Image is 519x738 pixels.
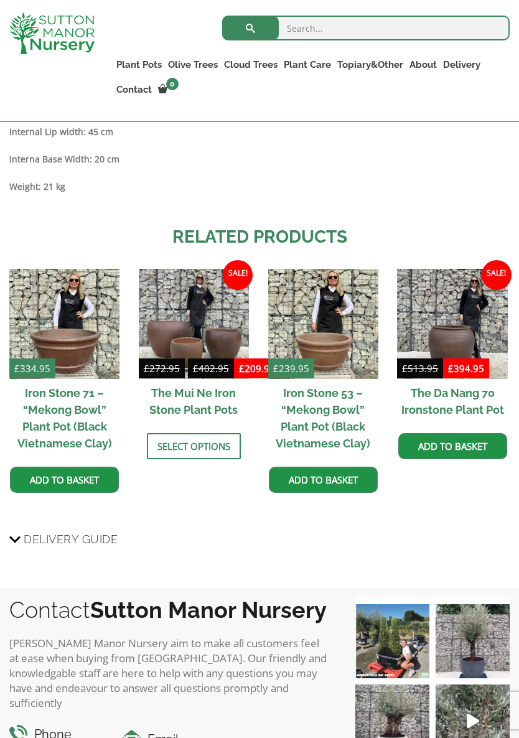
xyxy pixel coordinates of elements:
b: Sutton Manor Nursery [90,597,327,623]
bdi: 239.95 [273,362,309,375]
p: [PERSON_NAME] Manor Nursery aim to make all customers feel at ease when buying from [GEOGRAPHIC_D... [9,636,330,711]
img: Iron Stone 53 - "Mekong Bowl" Plant Pot (Black Vietnamese Clay) [268,269,378,379]
span: £ [273,362,279,375]
span: £ [14,362,20,375]
bdi: 402.95 [193,362,229,375]
span: £ [448,362,454,375]
h2: Iron Stone 53 – “Mekong Bowl” Plant Pot (Black Vietnamese Clay) [268,379,378,457]
a: Delivery [440,56,484,73]
a: Contact [113,81,155,98]
span: Sale! [482,260,512,290]
a: £239.95 Iron Stone 53 – “Mekong Bowl” Plant Pot (Black Vietnamese Clay) [268,269,378,457]
a: Cloud Trees [221,56,281,73]
h2: The Mui Ne Iron Stone Plant Pots [139,379,249,424]
h2: The Da Nang 70 Ironstone Plant Pot [397,379,507,424]
del: - [139,361,234,379]
input: Search... [222,16,510,40]
a: Plant Care [281,56,334,73]
a: Add to basket: “The Da Nang 70 Ironstone Plant Pot” [398,433,507,459]
bdi: 272.95 [144,362,180,375]
ins: - [234,361,329,379]
h2: Contact [9,597,330,623]
span: £ [144,362,149,375]
bdi: 513.95 [402,362,438,375]
a: 0 [155,81,182,98]
span: £ [193,362,199,375]
bdi: 334.95 [14,362,50,375]
span: £ [402,362,408,375]
a: Select options for “The Mui Ne Iron Stone Plant Pots” [147,433,241,459]
a: Sale! The Da Nang 70 Ironstone Plant Pot [397,269,507,424]
img: Our elegant & picturesque Angustifolia Cones are an exquisite addition to your Bay Tree collectio... [355,604,429,678]
bdi: 209.95 [239,362,275,375]
a: £334.95 Iron Stone 71 – “Mekong Bowl” Plant Pot (Black Vietnamese Clay) [9,269,119,457]
bdi: 394.95 [448,362,484,375]
img: Iron Stone 71 - "Mekong Bowl" Plant Pot (Black Vietnamese Clay) [9,269,119,379]
a: Add to basket: “Iron Stone 53 - "Mekong Bowl" Plant Pot (Black Vietnamese Clay)” [269,467,378,493]
a: Add to basket: “Iron Stone 71 - "Mekong Bowl" Plant Pot (Black Vietnamese Clay)” [10,467,119,493]
h2: Related products [9,224,510,250]
svg: Play [467,714,479,728]
img: A beautiful multi-stem Spanish Olive tree potted in our luxurious fibre clay pots 😍😍 [436,604,510,678]
a: Topiary&Other [334,56,406,73]
a: About [406,56,440,73]
img: logo [9,12,95,54]
span: £ [239,362,245,375]
a: Plant Pots [113,56,165,73]
strong: Weight: 21 kg [9,180,65,192]
a: Sale! £272.95-£402.95 £209.95-£309.95 The Mui Ne Iron Stone Plant Pots [139,269,249,424]
strong: Internal Lip width: 45 cm [9,126,113,138]
a: Olive Trees [165,56,221,73]
span: Delivery Guide [24,528,118,551]
h2: Iron Stone 71 – “Mekong Bowl” Plant Pot (Black Vietnamese Clay) [9,379,119,457]
img: The Da Nang 70 Ironstone Plant Pot [397,269,507,379]
strong: Interna Base Width: 20 cm [9,153,119,165]
span: Sale! [223,260,253,290]
span: 0 [166,78,179,90]
img: The Mui Ne Iron Stone Plant Pots [139,269,249,379]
